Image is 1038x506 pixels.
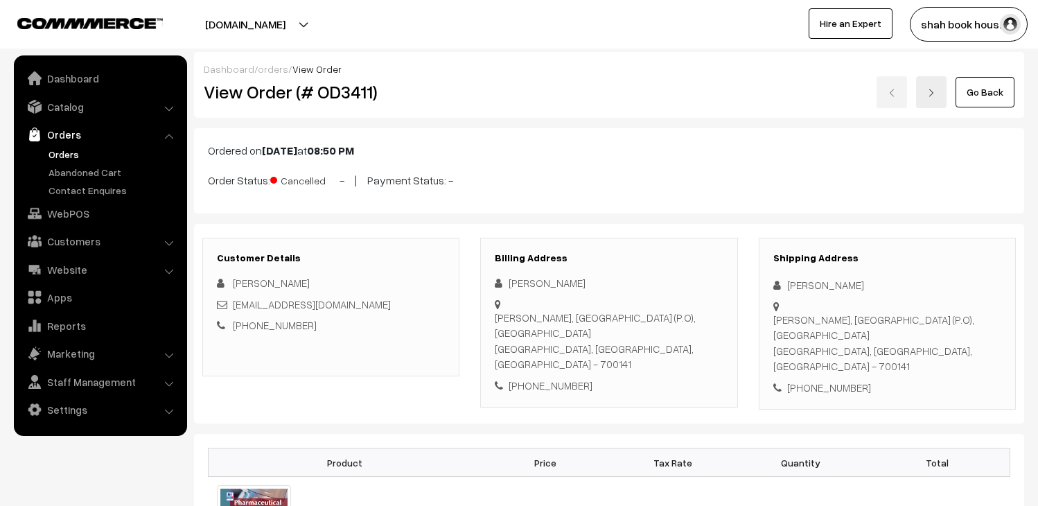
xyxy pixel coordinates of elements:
a: Contact Enquires [45,183,182,198]
a: Orders [45,147,182,162]
a: [PHONE_NUMBER] [233,319,317,331]
span: Cancelled [270,170,340,188]
a: Staff Management [17,369,182,394]
th: Product [209,448,482,477]
h3: Billing Address [495,252,723,264]
div: [PERSON_NAME] [773,277,1001,293]
h3: Customer Details [217,252,445,264]
a: Marketing [17,341,182,366]
a: Dashboard [204,63,254,75]
th: Quantity [737,448,864,477]
a: Settings [17,397,182,422]
th: Tax Rate [609,448,737,477]
b: 08:50 PM [307,143,354,157]
span: [PERSON_NAME] [233,277,310,289]
img: right-arrow.png [927,89,935,97]
a: WebPOS [17,201,182,226]
button: [DOMAIN_NAME] [157,7,334,42]
a: [EMAIL_ADDRESS][DOMAIN_NAME] [233,298,391,311]
a: Apps [17,285,182,310]
img: COMMMERCE [17,18,163,28]
p: Ordered on at [208,142,1010,159]
a: Website [17,257,182,282]
a: Hire an Expert [809,8,892,39]
button: shah book hous… [910,7,1028,42]
a: Abandoned Cart [45,165,182,180]
a: COMMMERCE [17,14,139,30]
b: [DATE] [262,143,297,157]
a: Customers [17,229,182,254]
span: View Order [292,63,342,75]
th: Total [864,448,1010,477]
div: [PERSON_NAME], [GEOGRAPHIC_DATA] (P.O), [GEOGRAPHIC_DATA] [GEOGRAPHIC_DATA], [GEOGRAPHIC_DATA], [... [773,312,1001,374]
a: orders [258,63,288,75]
div: / / [204,62,1014,76]
h3: Shipping Address [773,252,1001,264]
a: Catalog [17,94,182,119]
img: user [1000,14,1021,35]
h2: View Order (# OD3411) [204,81,460,103]
div: [PHONE_NUMBER] [495,378,723,394]
div: [PERSON_NAME] [495,275,723,291]
a: Orders [17,122,182,147]
div: [PERSON_NAME], [GEOGRAPHIC_DATA] (P.O), [GEOGRAPHIC_DATA] [GEOGRAPHIC_DATA], [GEOGRAPHIC_DATA], [... [495,310,723,372]
a: Reports [17,313,182,338]
div: [PHONE_NUMBER] [773,380,1001,396]
th: Price [482,448,609,477]
p: Order Status: - | Payment Status: - [208,170,1010,189]
a: Go Back [956,77,1014,107]
a: Dashboard [17,66,182,91]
